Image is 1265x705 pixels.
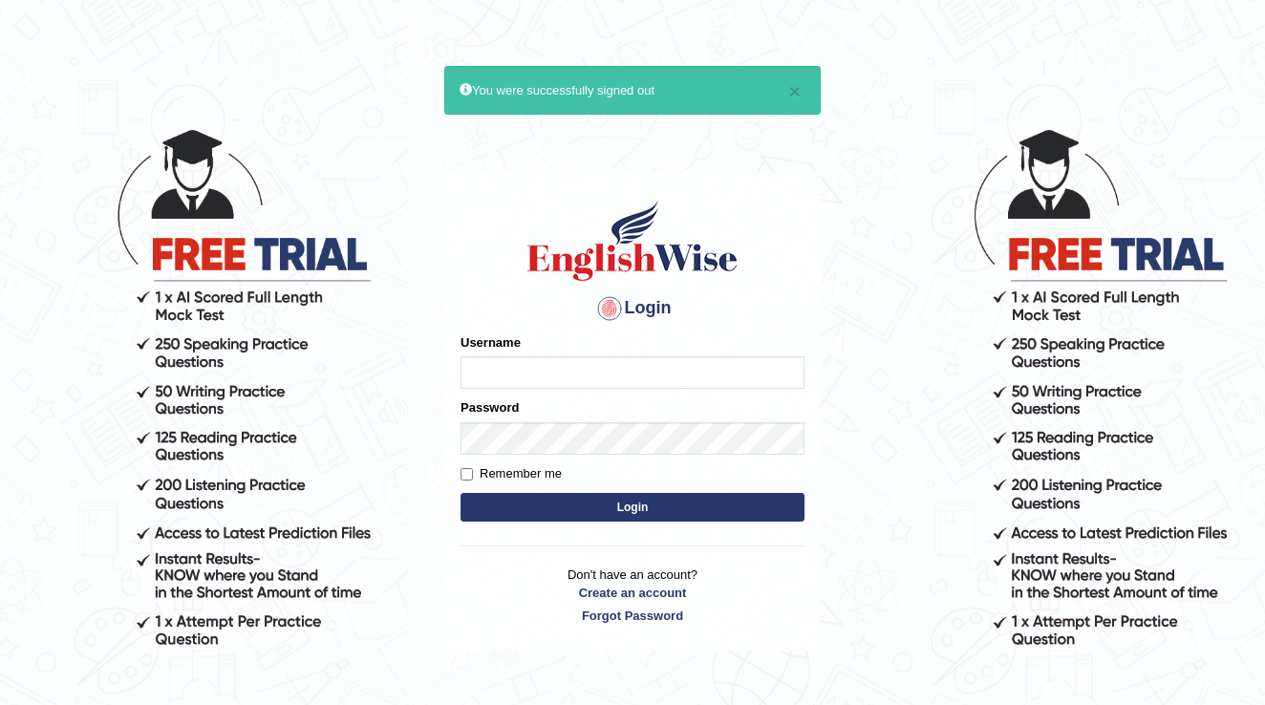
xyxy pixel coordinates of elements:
[461,464,562,483] label: Remember me
[444,66,821,115] div: You were successfully signed out
[789,81,801,101] button: ×
[461,566,804,625] p: Don't have an account?
[461,607,804,625] a: Forgot Password
[524,198,741,284] img: Logo of English Wise sign in for intelligent practice with AI
[461,293,804,324] h4: Login
[461,333,521,352] label: Username
[461,493,804,522] button: Login
[461,468,473,481] input: Remember me
[461,398,519,417] label: Password
[461,584,804,602] a: Create an account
